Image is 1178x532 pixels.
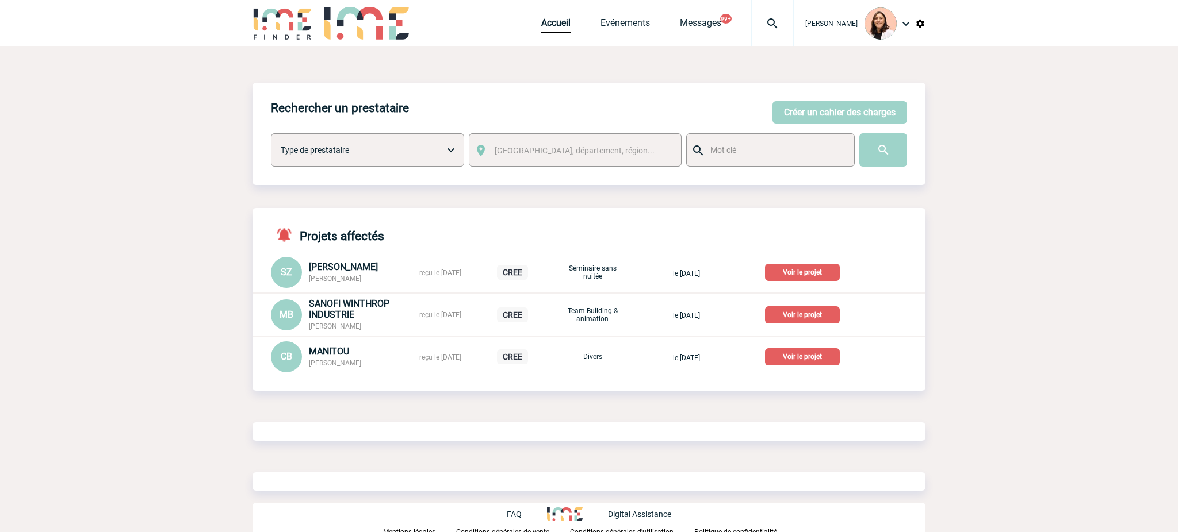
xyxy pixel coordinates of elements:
h4: Rechercher un prestataire [271,101,409,115]
span: [PERSON_NAME] [805,20,858,28]
p: Voir le projet [765,348,840,365]
p: Divers [564,353,621,361]
p: Voir le projet [765,264,840,281]
span: reçu le [DATE] [419,269,461,277]
span: le [DATE] [673,269,700,277]
h4: Projets affectés [271,226,384,243]
img: http://www.idealmeetingsevents.fr/ [547,507,583,521]
span: MB [280,309,293,320]
p: Digital Assistance [608,510,671,519]
a: Evénements [601,17,650,33]
img: 129834-0.png [865,7,897,40]
span: [PERSON_NAME] [309,359,361,367]
p: Séminaire sans nuitée [564,264,621,280]
span: reçu le [DATE] [419,311,461,319]
span: [PERSON_NAME] [309,275,361,283]
a: Messages [680,17,721,33]
span: [PERSON_NAME] [309,322,361,330]
a: Voir le projet [765,266,844,277]
a: Accueil [541,17,571,33]
span: MANITOU [309,346,349,357]
p: CREE [497,307,528,322]
a: Voir le projet [765,350,844,361]
p: CREE [497,349,528,364]
img: notifications-active-24-px-r.png [276,226,300,243]
span: CB [281,351,292,362]
input: Submit [859,133,907,167]
span: reçu le [DATE] [419,353,461,361]
input: Mot clé [707,142,844,157]
a: Voir le projet [765,309,844,319]
p: Voir le projet [765,306,840,323]
p: Team Building & animation [564,307,621,323]
span: [PERSON_NAME] [309,261,378,272]
p: FAQ [507,510,522,519]
span: SZ [281,267,292,277]
span: SANOFI WINTHROP INDUSTRIE [309,298,389,320]
span: le [DATE] [673,311,700,319]
img: IME-Finder [253,7,312,40]
p: CREE [497,265,528,280]
button: 99+ [720,14,732,24]
a: FAQ [507,508,547,519]
span: [GEOGRAPHIC_DATA], département, région... [495,146,655,155]
span: le [DATE] [673,354,700,362]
